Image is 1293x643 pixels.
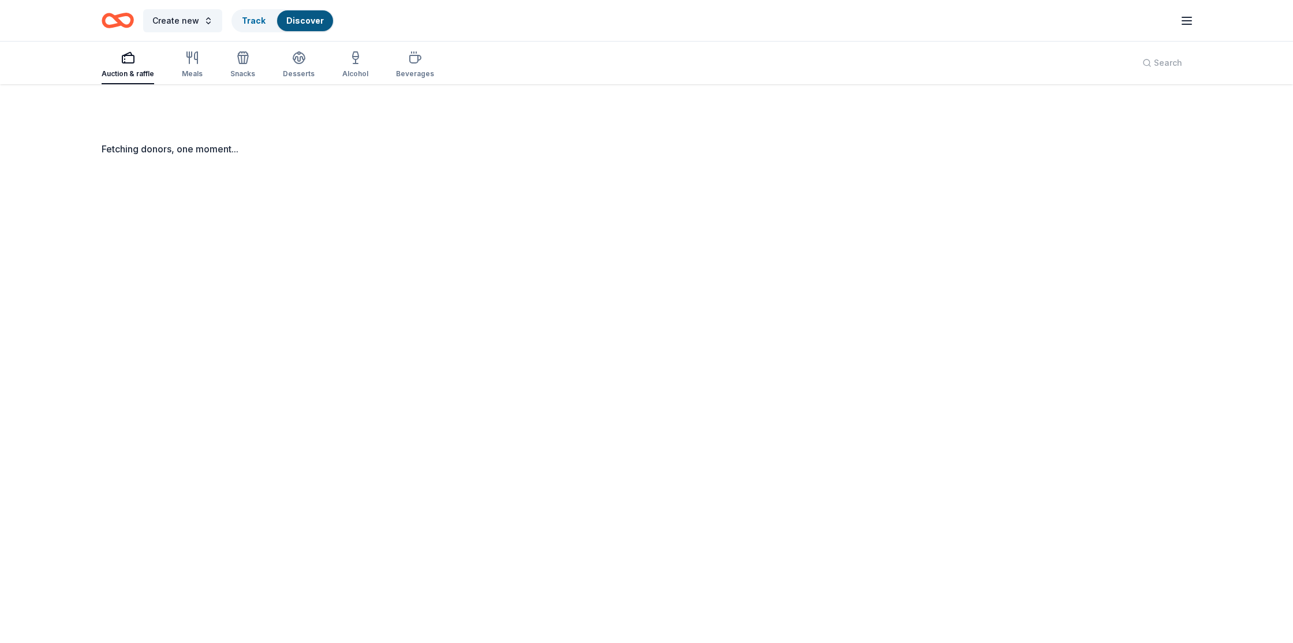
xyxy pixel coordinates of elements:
div: Desserts [283,69,315,78]
div: Meals [182,69,203,78]
button: Snacks [230,46,255,84]
div: Beverages [396,69,434,78]
div: Alcohol [342,69,368,78]
a: Track [242,16,266,25]
a: Home [102,7,134,34]
div: Snacks [230,69,255,78]
div: Auction & raffle [102,69,154,78]
span: Create new [152,14,199,28]
button: Alcohol [342,46,368,84]
div: Fetching donors, one moment... [102,142,1191,156]
button: Beverages [396,46,434,84]
a: Discover [286,16,324,25]
button: Desserts [283,46,315,84]
button: Create new [143,9,222,32]
button: Meals [182,46,203,84]
button: TrackDiscover [231,9,334,32]
button: Auction & raffle [102,46,154,84]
